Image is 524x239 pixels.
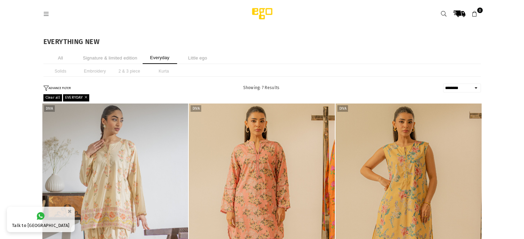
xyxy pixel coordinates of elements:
[233,7,291,21] img: Ego
[43,38,481,45] h1: EVERYTHING NEW
[65,206,74,217] button: ×
[63,94,89,101] a: EVERYDAY
[78,66,112,77] li: Embroidery
[81,52,139,64] li: Signature & limited edition
[43,94,62,101] a: Clear all
[438,8,450,20] a: Search
[469,8,481,20] a: 0
[40,11,53,16] a: Menu
[112,66,147,77] li: 2 & 3 piece
[43,85,71,91] button: ADVANCE FILTER
[243,85,280,90] span: Showing: 7 Results
[337,105,348,112] label: Diva
[477,8,483,13] span: 0
[143,52,177,64] li: Everyday
[181,52,215,64] li: Little ego
[7,207,75,232] a: Talk to [GEOGRAPHIC_DATA]
[191,105,201,112] label: Diva
[43,66,78,77] li: Solids
[44,105,55,112] label: Diva
[147,66,181,77] li: Kurta
[43,52,78,64] li: All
